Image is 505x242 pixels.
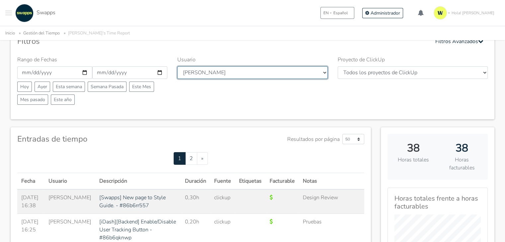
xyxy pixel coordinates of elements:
button: Semana Pasada [88,82,126,92]
a: 2 [185,152,197,165]
a: [iDash][Backend] Enable/Disable User Tracking Button - #86b6qknwp [99,218,176,241]
p: Horas facturables [443,156,481,172]
span: Español [333,10,348,16]
button: Esta semana [53,82,85,92]
img: swapps-linkedin-v2.jpg [15,4,34,22]
a: Gestión del Tiempo [23,30,60,36]
td: [PERSON_NAME] [44,189,95,214]
h4: Entradas de tiempo [17,134,87,144]
a: Administrador [362,8,403,18]
span: » [201,155,204,162]
td: 0,30h [181,189,210,214]
th: Fuente [210,173,235,190]
a: Next [197,152,208,165]
th: Notas [299,173,364,190]
a: [Swapps] New page to Style Guide. - #86b6rr557 [99,194,166,209]
a: Swapps [14,4,55,22]
button: ENEspañol [320,7,354,19]
label: Proyecto de ClickUp [338,56,385,64]
p: Horas totales [394,156,433,164]
label: Rango de Fechas [17,56,57,64]
h2: 38 [443,142,481,154]
span: Administrador [371,10,400,16]
button: Hoy [17,82,32,92]
button: Ayer [35,82,50,92]
th: Facturable [266,173,299,190]
button: Este Mes [129,82,154,92]
a: Inicio [5,30,15,36]
span: Swapps [37,9,55,16]
a: 1 [174,152,186,165]
li: [PERSON_NAME]'s Time Report [61,30,130,37]
img: isotipo-3-3e143c57.png [434,6,447,20]
button: Toggle navigation menu [5,4,12,22]
span: Hola! [PERSON_NAME] [452,10,494,16]
label: Usuario [177,56,196,64]
button: Mes pasado [17,94,48,105]
th: Duración [181,173,210,190]
th: Descripción [95,173,181,190]
label: Resultados por página [287,135,340,143]
button: Filtros Avanzados [431,35,488,48]
a: Hola! [PERSON_NAME] [431,4,500,22]
h4: Filtros [17,36,40,46]
td: [DATE] 16:38 [17,189,44,214]
td: clickup [210,189,235,214]
h2: 38 [394,142,433,154]
th: Etiquetas [235,173,266,190]
th: Usuario [44,173,95,190]
button: Este año [51,94,75,105]
td: Design Review [299,189,364,214]
nav: Page navigation [17,152,364,165]
h5: Horas totales frente a horas facturables [394,195,481,211]
th: Fecha [17,173,44,190]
